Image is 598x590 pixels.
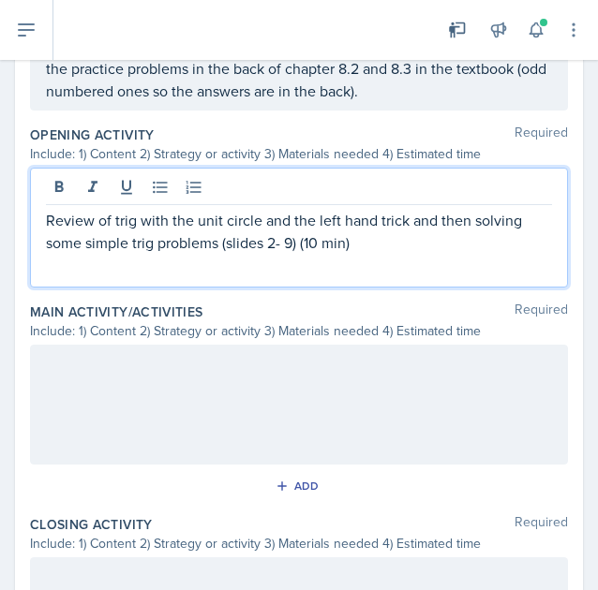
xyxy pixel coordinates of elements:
div: Include: 1) Content 2) Strategy or activity 3) Materials needed 4) Estimated time [30,144,568,164]
div: Include: 1) Content 2) Strategy or activity 3) Materials needed 4) Estimated time [30,321,568,341]
div: Add [279,479,320,494]
label: Closing Activity [30,515,153,534]
label: Main Activity/Activities [30,302,202,321]
span: Required [515,515,568,534]
button: Add [269,472,330,500]
div: Include: 1) Content 2) Strategy or activity 3) Materials needed 4) Estimated time [30,534,568,553]
span: Required [515,302,568,321]
label: Opening Activity [30,125,155,144]
span: Required [515,125,568,144]
p: Review of trig with the unit circle and the left hand trick and then solving some simple trig pro... [46,209,552,254]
